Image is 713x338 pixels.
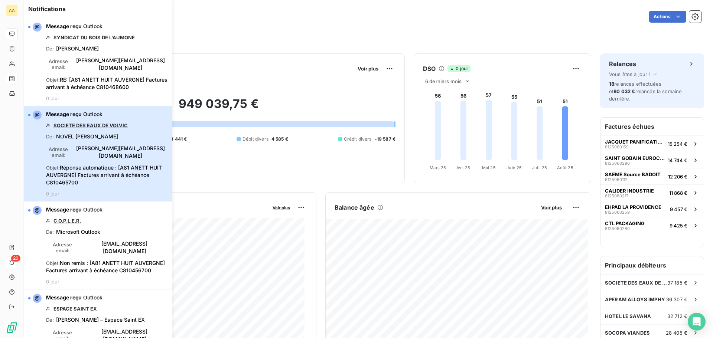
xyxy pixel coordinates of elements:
span: 20 [11,255,20,262]
span: Voir plus [541,204,562,210]
span: 8125060217 [605,194,628,198]
span: Message reçu [46,111,82,117]
span: 0 jour [46,95,59,101]
span: 9 457 € [670,206,687,212]
span: EHPAD LA PROVIDENCE [605,204,661,210]
button: SAINT GOBAIN EUROCOUSTIC812506029014 744 € [600,152,704,168]
span: Outlook [83,294,102,301]
span: SAINT GOBAIN EUROCOUSTIC [605,155,665,161]
span: Message reçu [46,294,82,301]
span: Adresse email : [46,58,71,70]
span: 36 307 € [666,296,687,302]
img: Logo LeanPay [6,322,18,334]
button: Message reçu OutlookC.O.P.L.E.R.De:Microsoft OutlookAdresse email:[EMAIL_ADDRESS][DOMAIN_NAME]Obj... [24,201,172,289]
span: SOCOPA VIANDES [605,330,650,336]
div: Open Intercom Messenger [688,313,706,331]
button: Voir plus [355,65,381,72]
span: 12 206 € [668,174,687,180]
span: 8125060280 [605,226,630,231]
span: De : [46,229,54,235]
a: SOCIETE DES EAUX DE VOLVIC [53,122,128,128]
a: C.O.P.L.E.R. [53,218,81,224]
h6: DSO [423,64,436,73]
span: 11 868 € [669,190,687,196]
span: De : [46,134,54,140]
span: 8125060159 [605,145,629,149]
h6: Balance âgée [335,203,374,212]
button: Message reçu OutlookSYNDICAT DU BOIS DE L'AUMONEDe:[PERSON_NAME]Adresse email:[PERSON_NAME][EMAIL... [24,18,172,106]
span: Message reçu [46,23,82,29]
span: [PERSON_NAME] [56,45,99,52]
button: Actions [649,11,686,23]
span: Réponse automatique : [A81 ANETT HUIT AUVERGNE] Factures arrivant à échéance C810465700 [46,164,162,186]
span: Débit divers [242,136,268,142]
span: APERAM ALLOYS IMPHY [605,296,665,302]
span: RE: [A81 ANETT HUIT AUVERGNE] Factures arrivant à échéance C810468600 [46,76,167,90]
span: De : [46,317,54,323]
span: -19 587 € [375,136,395,142]
span: 8125060259 [605,210,630,214]
span: Outlook [83,206,102,213]
span: NOVEL [PERSON_NAME] [56,133,118,140]
button: Message reçu OutlookSOCIETE DES EAUX DE VOLVICDe:NOVEL [PERSON_NAME]Adresse email:[PERSON_NAME][E... [24,106,172,201]
span: [PERSON_NAME][EMAIL_ADDRESS][DOMAIN_NAME] [73,57,168,72]
span: Crédit divers [344,136,372,142]
span: Non remis : [A81 ANETT HUIT AUVERGNE] Factures arrivant à échéance C810456700 [46,260,165,273]
button: Voir plus [270,204,292,211]
span: 37 185 € [667,280,687,286]
span: Objet : [46,77,60,83]
button: Voir plus [539,204,564,211]
span: 14 744 € [668,157,687,163]
span: 9 425 € [670,223,687,229]
h2: 949 039,75 € [42,96,395,119]
span: 6 derniers mois [425,78,462,84]
span: Message reçu [46,206,82,213]
span: 80 032 € [613,88,635,94]
a: SYNDICAT DU BOIS DE L'AUMONE [53,35,135,40]
span: Voir plus [358,66,378,72]
span: Vous êtes à jour ! [609,71,651,77]
span: 8125060112 [605,177,628,182]
h6: Principaux débiteurs [600,256,704,274]
span: [PERSON_NAME][EMAIL_ADDRESS][DOMAIN_NAME] [73,145,168,160]
span: CALIDER INDUSTRIE [605,188,654,194]
span: 8125060290 [605,161,630,165]
span: De : [46,46,54,52]
button: JACQUET PANIFICATION - JAI812506015915 254 € [600,135,704,152]
button: CTL PACKAGING81250602809 425 € [600,217,704,233]
h6: Factures échues [600,118,704,135]
span: JACQUET PANIFICATION - JAI [605,139,665,145]
span: Objet : [46,165,60,171]
span: 0 jour [447,65,471,72]
span: Outlook [83,23,102,29]
a: ESPACE SAINT EX [53,306,97,312]
span: Objet : [46,260,60,266]
span: [PERSON_NAME] – Espace Saint EX [56,316,145,324]
button: SAEME Source BADOIT812506011212 206 € [600,168,704,184]
div: AA [6,4,18,16]
span: 15 254 € [668,141,687,147]
span: Adresse email : [46,242,79,253]
span: HOTEL LE SAVANA [605,313,651,319]
span: SAEME Source BADOIT [605,171,661,177]
tspan: Mars 25 [430,165,446,170]
span: 763 441 € [165,136,187,142]
button: CALIDER INDUSTRIE812506021711 868 € [600,184,704,201]
span: Outlook [83,111,102,117]
tspan: Août 25 [557,165,573,170]
span: CTL PACKAGING [605,220,645,226]
span: Microsoft Outlook [56,228,100,236]
h6: Notifications [28,4,168,13]
span: 28 405 € [666,330,687,336]
span: 18 [609,81,614,87]
span: SOCIETE DES EAUX DE VOLVIC [605,280,667,286]
span: 32 712 € [667,313,687,319]
tspan: Juin 25 [507,165,522,170]
h6: Relances [609,59,636,68]
tspan: Mai 25 [482,165,496,170]
span: 0 jour [46,191,59,197]
span: Voir plus [273,205,290,210]
span: relances effectuées et relancés la semaine dernière. [609,81,682,102]
tspan: Avr. 25 [456,165,470,170]
span: 0 jour [46,279,59,285]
